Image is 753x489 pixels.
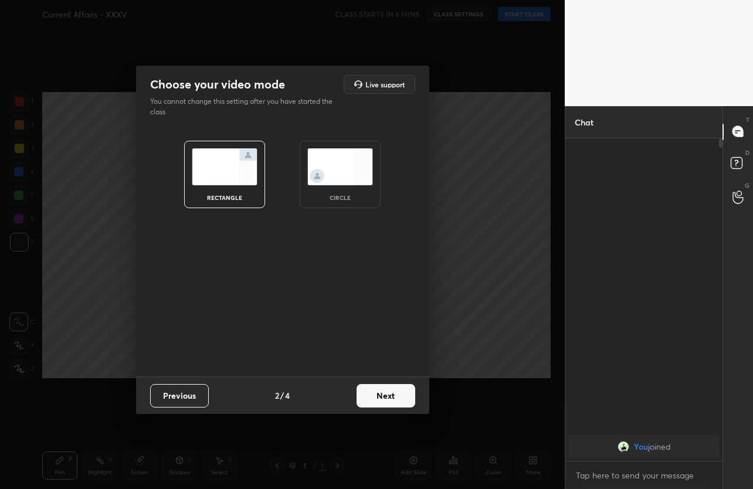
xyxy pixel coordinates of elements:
p: G [745,181,749,190]
div: grid [565,433,723,461]
h4: 4 [285,389,290,402]
img: cbb332b380cd4d0a9bcabf08f684c34f.jpg [618,441,629,453]
p: Chat [565,107,603,138]
button: Previous [150,384,209,407]
img: normalScreenIcon.ae25ed63.svg [192,148,257,185]
span: You [634,442,648,451]
p: D [745,148,749,157]
div: rectangle [201,195,248,201]
h4: / [280,389,284,402]
img: circleScreenIcon.acc0effb.svg [307,148,373,185]
p: You cannot change this setting after you have started the class [150,96,340,117]
span: joined [648,442,671,451]
h4: 2 [275,389,279,402]
h2: Choose your video mode [150,77,285,92]
p: T [746,116,749,124]
div: circle [317,195,364,201]
h5: Live support [365,81,405,88]
button: Next [357,384,415,407]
